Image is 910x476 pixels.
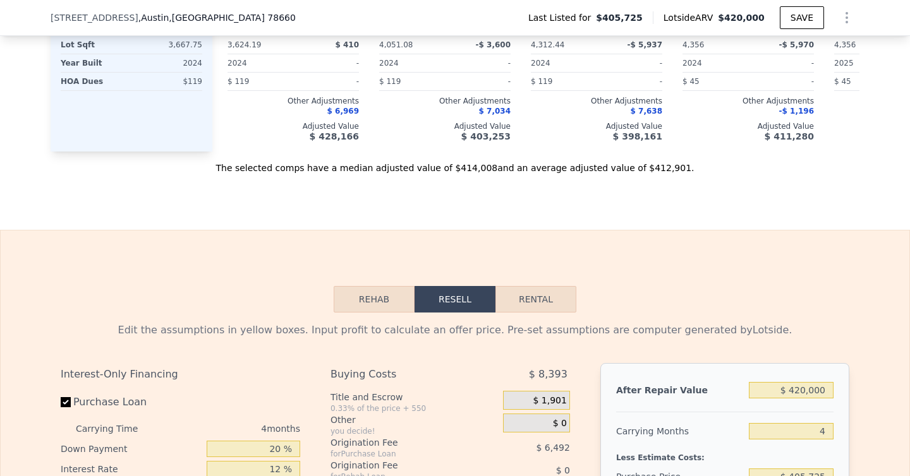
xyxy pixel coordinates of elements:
span: $ 119 [531,77,552,86]
span: $ 119 [227,77,249,86]
div: Adjusted Value [531,121,662,131]
div: you decide! [331,426,498,436]
div: Other Adjustments [531,96,662,106]
div: 2025 [834,54,897,72]
span: $405,725 [596,11,643,24]
span: [STREET_ADDRESS] [51,11,138,24]
button: Rehab [334,286,415,312]
span: $ 398,161 [613,131,662,141]
span: $ 428,166 [310,131,359,141]
span: 3,624.19 [227,40,261,49]
div: - [599,73,662,90]
span: -$ 1,196 [779,107,814,116]
span: Lotside ARV [664,11,718,24]
div: Adjusted Value [682,121,814,131]
div: - [447,54,511,72]
span: 4,356 [682,40,704,49]
span: Last Listed for [528,11,596,24]
div: Origination Fee [331,436,471,449]
span: $ 1,901 [533,395,566,407]
div: HOA Dues [61,73,129,90]
div: - [751,54,814,72]
div: 0.33% of the price + 550 [331,403,498,414]
span: $ 0 [556,465,570,475]
span: 4,051.08 [379,40,413,49]
div: Adjusted Value [379,121,511,131]
span: -$ 3,600 [476,40,511,49]
div: 2024 [134,54,202,72]
div: Carrying Time [76,419,158,439]
div: for Purchase Loan [331,449,471,459]
div: 2024 [531,54,594,72]
span: $ 8,393 [529,363,567,386]
div: Interest-Only Financing [61,363,300,386]
div: 2024 [682,54,746,72]
span: $ 410 [335,40,359,49]
div: $119 [134,73,202,90]
div: - [447,73,511,90]
div: The selected comps have a median adjusted value of $414,008 and an average adjusted value of $412... [51,152,859,174]
div: 2024 [379,54,442,72]
span: $ 403,253 [461,131,511,141]
div: Other [331,414,498,426]
span: -$ 5,970 [779,40,814,49]
span: $ 6,969 [327,107,359,116]
div: Buying Costs [331,363,471,386]
input: Purchase Loan [61,397,71,407]
div: - [296,54,359,72]
span: , [GEOGRAPHIC_DATA] 78660 [169,13,296,23]
span: $420,000 [718,13,765,23]
div: Edit the assumptions in yellow boxes. Input profit to calculate an offer price. Pre-set assumptio... [61,323,849,338]
span: $ 0 [553,418,567,429]
div: Carrying Months [616,420,744,443]
span: $ 119 [379,77,401,86]
div: Other Adjustments [227,96,359,106]
span: $ 6,492 [536,443,569,453]
div: Adjusted Value [227,121,359,131]
div: - [296,73,359,90]
span: $ 7,034 [479,107,511,116]
div: Year Built [61,54,129,72]
span: , Austin [138,11,296,24]
div: Lot Sqft [61,36,129,54]
span: -$ 5,937 [628,40,662,49]
button: SAVE [780,6,824,29]
div: Origination Fee [331,459,471,472]
div: 3,667.75 [134,36,202,54]
span: $ 45 [834,77,851,86]
div: - [599,54,662,72]
div: 2024 [227,54,291,72]
div: After Repair Value [616,379,744,402]
div: Other Adjustments [379,96,511,106]
div: 4 months [163,419,300,439]
div: Less Estimate Costs: [616,443,834,465]
div: Title and Escrow [331,391,498,403]
span: $ 45 [682,77,700,86]
button: Rental [495,286,576,312]
button: Resell [415,286,495,312]
span: $ 411,280 [765,131,814,141]
div: Down Payment [61,439,202,459]
span: 4,356 [834,40,856,49]
label: Purchase Loan [61,391,202,414]
div: Other Adjustments [682,96,814,106]
span: $ 7,638 [631,107,662,116]
button: Show Options [834,5,859,30]
span: 4,312.44 [531,40,564,49]
div: - [751,73,814,90]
